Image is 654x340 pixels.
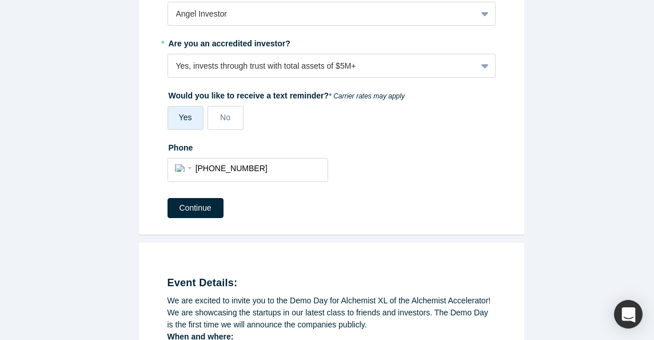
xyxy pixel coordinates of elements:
[168,34,496,50] label: Are you an accredited investor?
[168,307,496,331] div: We are showcasing the startups in our latest class to friends and investors. The Demo Day is the ...
[220,113,230,122] span: No
[168,86,496,102] label: Would you like to receive a text reminder?
[176,60,468,72] div: Yes, invests through trust with total assets of $5M+
[168,198,224,218] button: Continue
[168,295,496,307] div: We are excited to invite you to the Demo Day for Alchemist XL of the Alchemist Accelerator!
[168,277,238,288] strong: Event Details:
[179,113,192,122] span: Yes
[329,92,405,100] em: * Carrier rates may apply
[168,138,496,154] label: Phone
